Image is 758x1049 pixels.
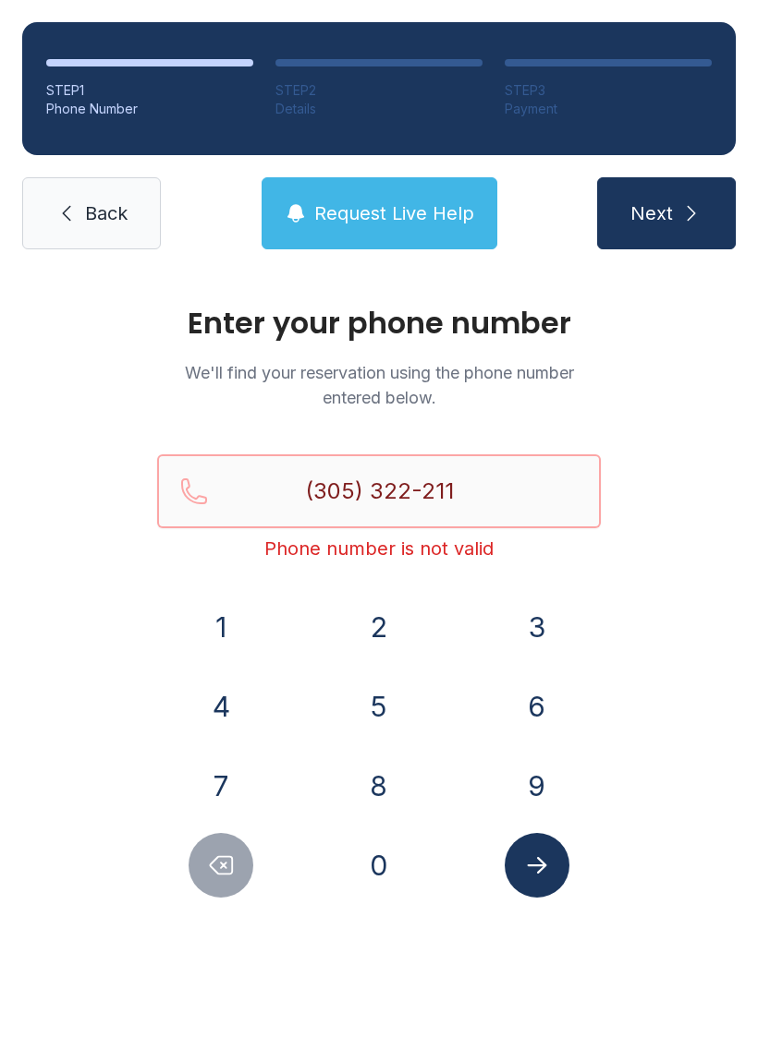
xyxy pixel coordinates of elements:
h1: Enter your phone number [157,308,601,338]
input: Reservation phone number [157,454,601,528]
p: We'll find your reservation using the phone number entered below. [157,360,601,410]
div: Phone number is not valid [157,536,601,561]
span: Back [85,200,128,226]
button: 2 [347,595,411,659]
button: 4 [189,674,253,739]
button: 8 [347,754,411,818]
button: 0 [347,833,411,898]
div: STEP 3 [505,81,712,100]
div: STEP 2 [275,81,483,100]
button: Submit lookup form [505,833,569,898]
button: 6 [505,674,569,739]
span: Request Live Help [314,200,474,226]
button: Delete number [189,833,253,898]
button: 3 [505,595,569,659]
button: 1 [189,595,253,659]
div: STEP 1 [46,81,253,100]
div: Phone Number [46,100,253,118]
div: Details [275,100,483,118]
div: Payment [505,100,712,118]
span: Next [630,200,673,226]
button: 7 [189,754,253,818]
button: 9 [505,754,569,818]
button: 5 [347,674,411,739]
